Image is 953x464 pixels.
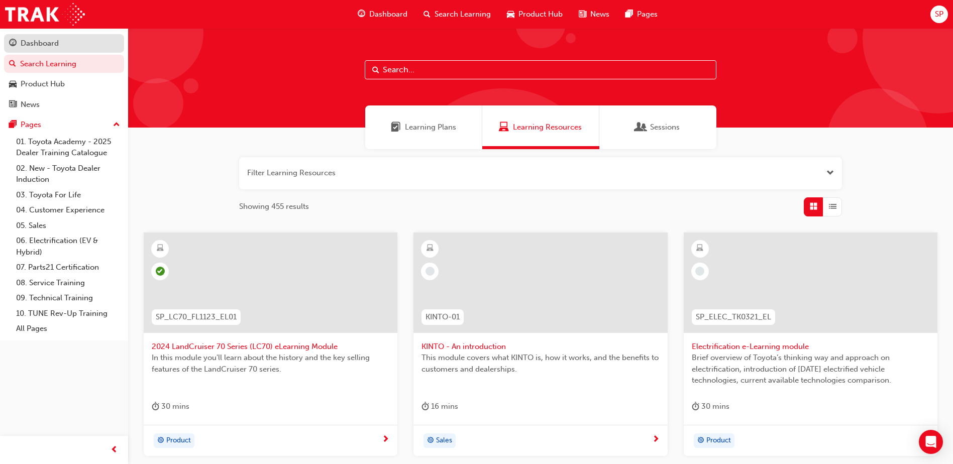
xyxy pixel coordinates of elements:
span: Pages [637,9,658,20]
span: Sessions [636,122,646,133]
button: Pages [4,115,124,134]
span: In this module you'll learn about the history and the key selling features of the LandCruiser 70 ... [152,352,389,375]
span: up-icon [113,119,120,132]
a: 06. Electrification (EV & Hybrid) [12,233,124,260]
span: Learning Plans [405,122,456,133]
a: 09. Technical Training [12,290,124,306]
div: News [21,99,40,110]
div: 30 mins [692,400,729,413]
span: car-icon [9,80,17,89]
span: duration-icon [692,400,699,413]
span: Electrification e-Learning module [692,341,929,353]
span: learningResourceType_ELEARNING-icon [427,242,434,255]
a: 10. TUNE Rev-Up Training [12,306,124,321]
span: target-icon [427,434,434,447]
span: duration-icon [421,400,429,413]
a: All Pages [12,321,124,336]
div: 30 mins [152,400,189,413]
span: next-icon [652,435,660,444]
a: KINTO-01KINTO - An introductionThis module covers what KINTO is, how it works, and the benefits t... [413,233,667,456]
span: duration-icon [152,400,159,413]
a: news-iconNews [571,4,617,25]
a: 05. Sales [12,218,124,234]
div: Product Hub [21,78,65,90]
span: This module covers what KINTO is, how it works, and the benefits to customers and dealerships. [421,352,659,375]
div: 16 mins [421,400,458,413]
span: guage-icon [9,39,17,48]
span: Sales [436,435,452,446]
a: Product Hub [4,75,124,93]
a: 01. Toyota Academy - 2025 Dealer Training Catalogue [12,134,124,161]
button: SP [930,6,948,23]
span: Product Hub [518,9,563,20]
span: target-icon [157,434,164,447]
span: news-icon [9,100,17,109]
span: Learning Plans [391,122,401,133]
span: Product [706,435,731,446]
a: SP_ELEC_TK0321_ELElectrification e-Learning moduleBrief overview of Toyota’s thinking way and app... [684,233,937,456]
span: Learning Resources [499,122,509,133]
a: search-iconSearch Learning [415,4,499,25]
span: News [590,9,609,20]
span: SP_LC70_FL1123_EL01 [156,311,237,323]
a: 02. New - Toyota Dealer Induction [12,161,124,187]
span: KINTO-01 [426,311,460,323]
span: pages-icon [9,121,17,130]
span: learningResourceType_ELEARNING-icon [696,242,703,255]
a: car-iconProduct Hub [499,4,571,25]
a: News [4,95,124,114]
span: learningRecordVerb_NONE-icon [695,267,704,276]
span: Product [166,435,191,446]
span: Search [372,64,379,76]
span: Showing 455 results [239,201,309,212]
a: 07. Parts21 Certification [12,260,124,275]
span: guage-icon [358,8,365,21]
span: search-icon [9,60,16,69]
span: SP_ELEC_TK0321_EL [696,311,771,323]
a: pages-iconPages [617,4,666,25]
a: Learning ResourcesLearning Resources [482,105,599,149]
div: Dashboard [21,38,59,49]
span: SP [935,9,943,20]
a: Dashboard [4,34,124,53]
button: Open the filter [826,167,834,179]
a: guage-iconDashboard [350,4,415,25]
span: Sessions [650,122,680,133]
a: SP_LC70_FL1123_EL012024 LandCruiser 70 Series (LC70) eLearning ModuleIn this module you'll learn ... [144,233,397,456]
span: 2024 LandCruiser 70 Series (LC70) eLearning Module [152,341,389,353]
span: Learning Resources [513,122,582,133]
img: Trak [5,3,85,26]
span: pages-icon [625,8,633,21]
span: Grid [810,201,817,212]
span: KINTO - An introduction [421,341,659,353]
span: List [829,201,836,212]
span: learningRecordVerb_PASS-icon [156,267,165,276]
span: target-icon [697,434,704,447]
a: 04. Customer Experience [12,202,124,218]
span: learningRecordVerb_NONE-icon [426,267,435,276]
a: Learning PlansLearning Plans [365,105,482,149]
span: Brief overview of Toyota’s thinking way and approach on electrification, introduction of [DATE] e... [692,352,929,386]
span: car-icon [507,8,514,21]
a: 08. Service Training [12,275,124,291]
span: search-icon [423,8,431,21]
button: DashboardSearch LearningProduct HubNews [4,32,124,115]
span: Search Learning [435,9,491,20]
span: news-icon [579,8,586,21]
span: learningResourceType_ELEARNING-icon [157,242,164,255]
input: Search... [365,60,716,79]
div: Open Intercom Messenger [919,430,943,454]
span: next-icon [382,435,389,444]
a: 03. Toyota For Life [12,187,124,203]
a: Search Learning [4,55,124,73]
div: Pages [21,119,41,131]
span: prev-icon [111,444,118,456]
span: Dashboard [369,9,407,20]
a: SessionsSessions [599,105,716,149]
